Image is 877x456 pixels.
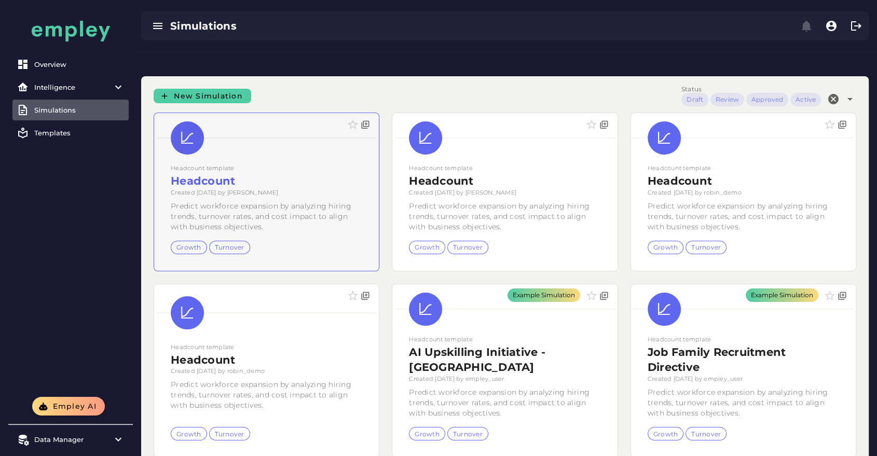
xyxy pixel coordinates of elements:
div: Intelligence [34,83,107,91]
div: Simulations [170,19,482,33]
button: Empley AI [32,397,105,416]
div: Overview [34,60,125,68]
div: Templates [34,129,125,137]
a: Simulations [12,100,129,120]
i: Clear Status [827,93,840,105]
div: Active [796,95,816,104]
a: New Simulation [154,89,251,103]
span: New Simulation [173,91,243,101]
div: Simulations [34,106,125,114]
div: Data Manager [34,435,107,444]
a: Overview [12,54,129,75]
div: Approved [751,95,783,104]
span: Empley AI [52,402,97,411]
div: Review [716,95,739,104]
div: Draft [687,95,703,104]
a: Templates [12,122,129,143]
